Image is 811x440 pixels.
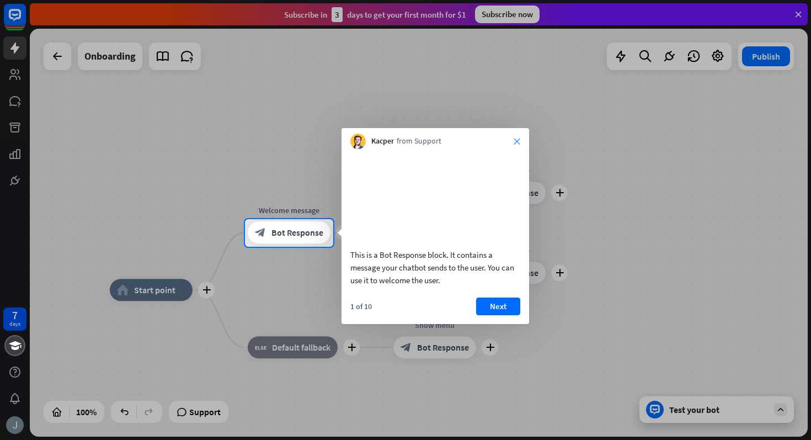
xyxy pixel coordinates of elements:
[255,227,266,238] i: block_bot_response
[9,4,42,38] button: Open LiveChat chat widget
[514,138,520,145] i: close
[350,248,520,287] div: This is a Bot Response block. It contains a message your chatbot sends to the user. You can use i...
[271,227,323,238] span: Bot Response
[371,136,394,147] span: Kacper
[350,301,372,311] div: 1 of 10
[476,298,520,315] button: Next
[397,136,441,147] span: from Support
